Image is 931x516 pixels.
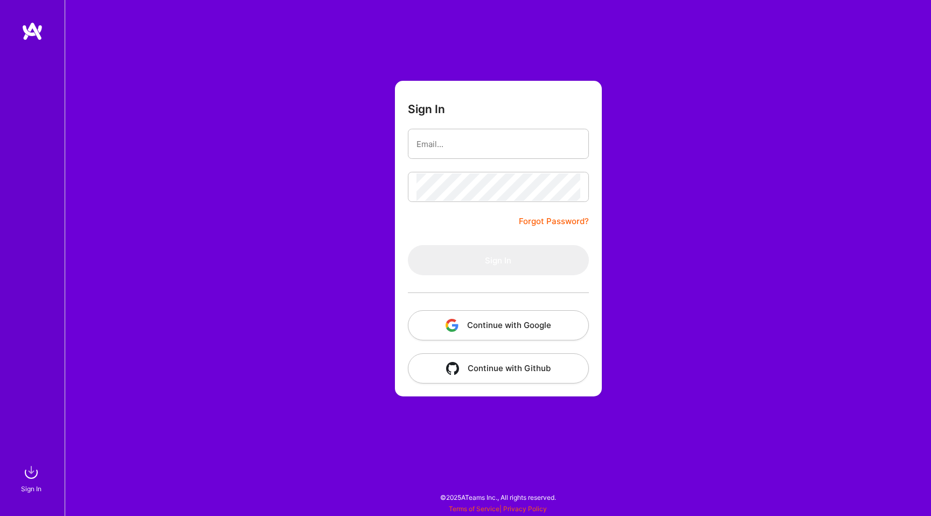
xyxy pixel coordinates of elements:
[519,215,589,228] a: Forgot Password?
[22,22,43,41] img: logo
[408,310,589,340] button: Continue with Google
[20,462,42,483] img: sign in
[408,102,445,116] h3: Sign In
[21,483,41,494] div: Sign In
[446,319,458,332] img: icon
[408,245,589,275] button: Sign In
[23,462,42,494] a: sign inSign In
[503,505,547,513] a: Privacy Policy
[408,353,589,383] button: Continue with Github
[416,130,580,158] input: Email...
[449,505,499,513] a: Terms of Service
[446,362,459,375] img: icon
[65,484,931,511] div: © 2025 ATeams Inc., All rights reserved.
[449,505,547,513] span: |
